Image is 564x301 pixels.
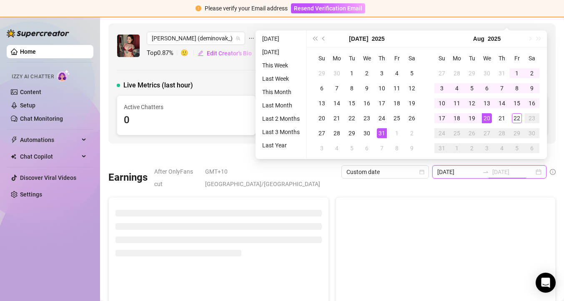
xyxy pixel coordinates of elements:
[124,112,249,128] div: 0
[494,126,509,141] td: 2025-08-28
[497,98,507,108] div: 14
[434,51,449,66] th: Su
[362,98,372,108] div: 16
[329,66,344,81] td: 2025-06-30
[291,3,365,13] button: Resend Verification Email
[437,143,447,153] div: 31
[404,96,419,111] td: 2025-07-19
[392,98,402,108] div: 18
[527,83,537,93] div: 9
[248,32,254,45] span: ellipsis
[512,98,522,108] div: 15
[473,30,484,47] button: Choose a month
[404,51,419,66] th: Sa
[509,126,524,141] td: 2025-08-29
[377,83,387,93] div: 10
[198,50,203,56] span: edit
[464,141,479,156] td: 2025-09-02
[197,47,252,60] button: Edit Creator's Bio
[434,126,449,141] td: 2025-08-24
[509,66,524,81] td: 2025-08-01
[372,30,385,47] button: Choose a year
[494,51,509,66] th: Th
[437,113,447,123] div: 17
[180,48,197,58] span: 🙂
[479,96,494,111] td: 2025-08-13
[407,83,417,93] div: 12
[123,80,193,90] span: Live Metrics (last hour)
[524,111,539,126] td: 2025-08-23
[482,169,489,175] span: swap-right
[479,51,494,66] th: We
[329,126,344,141] td: 2025-07-28
[344,141,359,156] td: 2025-08-05
[317,83,327,93] div: 6
[332,113,342,123] div: 21
[452,83,462,93] div: 4
[154,165,200,190] span: After OnlyFans cut
[359,126,374,141] td: 2025-07-30
[509,111,524,126] td: 2025-08-22
[20,150,79,163] span: Chat Copilot
[479,66,494,81] td: 2025-07-30
[464,111,479,126] td: 2025-08-19
[407,113,417,123] div: 26
[437,68,447,78] div: 27
[359,111,374,126] td: 2025-07-23
[294,5,362,12] span: Resend Verification Email
[527,68,537,78] div: 2
[494,111,509,126] td: 2025-08-21
[259,140,303,150] li: Last Year
[310,30,319,47] button: Last year (Control + left)
[467,113,477,123] div: 19
[494,81,509,96] td: 2025-08-07
[317,68,327,78] div: 29
[464,126,479,141] td: 2025-08-26
[346,166,424,178] span: Custom date
[497,113,507,123] div: 21
[319,30,328,47] button: Previous month (PageUp)
[437,98,447,108] div: 10
[362,128,372,138] div: 30
[407,98,417,108] div: 19
[392,68,402,78] div: 4
[314,81,329,96] td: 2025-07-06
[452,98,462,108] div: 11
[449,66,464,81] td: 2025-07-28
[404,81,419,96] td: 2025-07-12
[434,81,449,96] td: 2025-08-03
[392,128,402,138] div: 1
[332,128,342,138] div: 28
[317,113,327,123] div: 20
[377,143,387,153] div: 7
[196,5,201,11] span: exclamation-circle
[434,96,449,111] td: 2025-08-10
[404,141,419,156] td: 2025-08-09
[437,128,447,138] div: 24
[332,98,342,108] div: 14
[124,102,249,112] span: Active Chatters
[434,111,449,126] td: 2025-08-17
[205,4,288,13] div: Please verify your Email address
[404,111,419,126] td: 2025-07-26
[374,126,389,141] td: 2025-07-31
[314,141,329,156] td: 2025-08-03
[344,66,359,81] td: 2025-07-01
[314,126,329,141] td: 2025-07-27
[509,81,524,96] td: 2025-08-08
[509,51,524,66] th: Fr
[404,66,419,81] td: 2025-07-05
[494,141,509,156] td: 2025-09-04
[344,81,359,96] td: 2025-07-08
[349,30,368,47] button: Choose a month
[497,83,507,93] div: 7
[524,96,539,111] td: 2025-08-16
[236,36,241,41] span: team
[467,83,477,93] div: 5
[152,32,240,45] span: Demi (deminovak_)
[389,81,404,96] td: 2025-07-11
[20,191,42,198] a: Settings
[344,51,359,66] th: Tu
[389,51,404,66] th: Fr
[117,35,140,57] img: Demi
